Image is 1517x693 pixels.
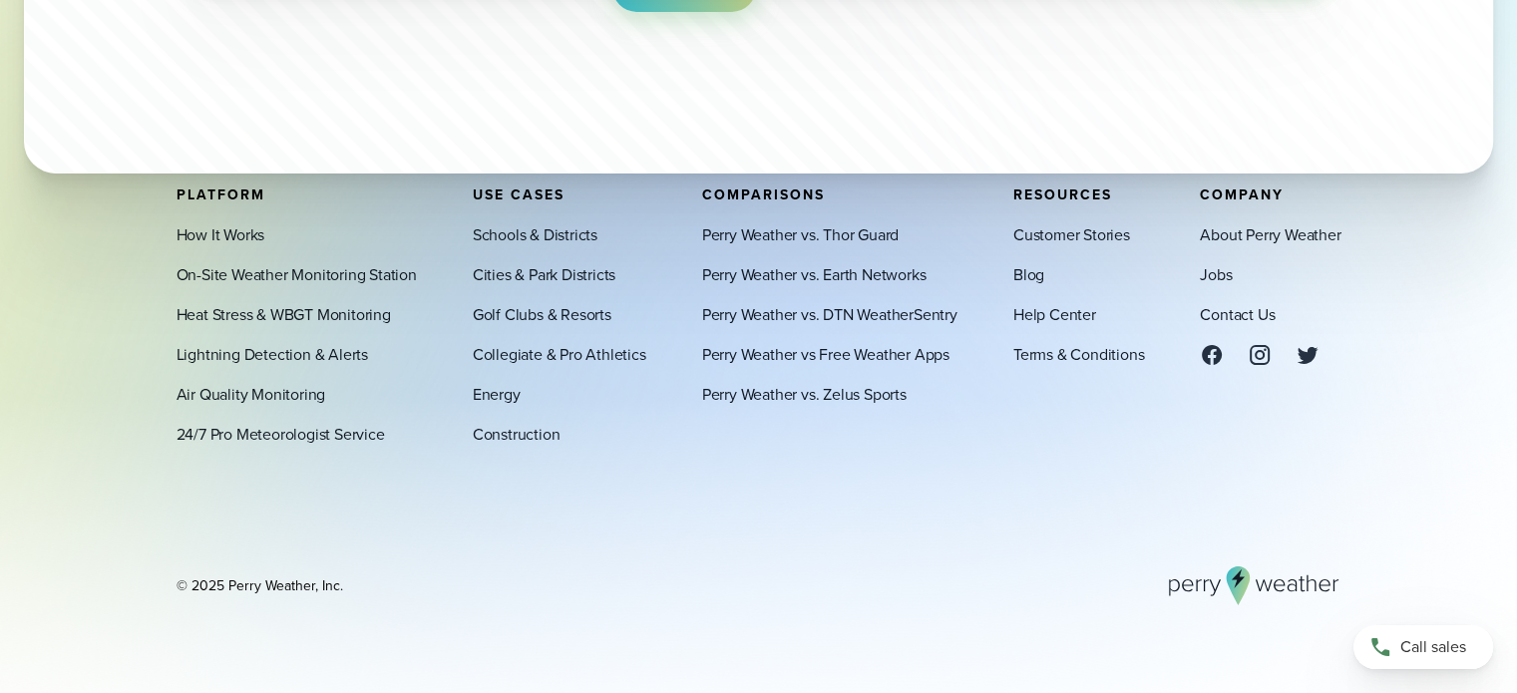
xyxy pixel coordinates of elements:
[702,262,927,286] a: Perry Weather vs. Earth Networks
[473,262,615,286] a: Cities & Park Districts
[177,302,391,326] a: Heat Stress & WBGT Monitoring
[473,422,561,446] a: Construction
[1013,222,1130,246] a: Customer Stories
[177,183,265,204] span: Platform
[473,342,646,366] a: Collegiate & Pro Athletics
[1013,183,1112,204] span: Resources
[1353,625,1493,669] a: Call sales
[177,422,385,446] a: 24/7 Pro Meteorologist Service
[177,222,265,246] a: How It Works
[1013,342,1144,366] a: Terms & Conditions
[177,262,417,286] a: On-Site Weather Monitoring Station
[1200,302,1275,326] a: Contact Us
[702,342,949,366] a: Perry Weather vs Free Weather Apps
[1200,183,1284,204] span: Company
[702,183,825,204] span: Comparisons
[1400,635,1466,659] span: Call sales
[177,382,326,406] a: Air Quality Monitoring
[473,382,521,406] a: Energy
[702,382,907,406] a: Perry Weather vs. Zelus Sports
[473,302,611,326] a: Golf Clubs & Resorts
[1013,302,1096,326] a: Help Center
[702,222,899,246] a: Perry Weather vs. Thor Guard
[473,222,597,246] a: Schools & Districts
[177,342,368,366] a: Lightning Detection & Alerts
[1013,262,1044,286] a: Blog
[1200,262,1232,286] a: Jobs
[177,575,343,595] div: © 2025 Perry Weather, Inc.
[702,302,957,326] a: Perry Weather vs. DTN WeatherSentry
[473,183,565,204] span: Use Cases
[1200,222,1340,246] a: About Perry Weather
